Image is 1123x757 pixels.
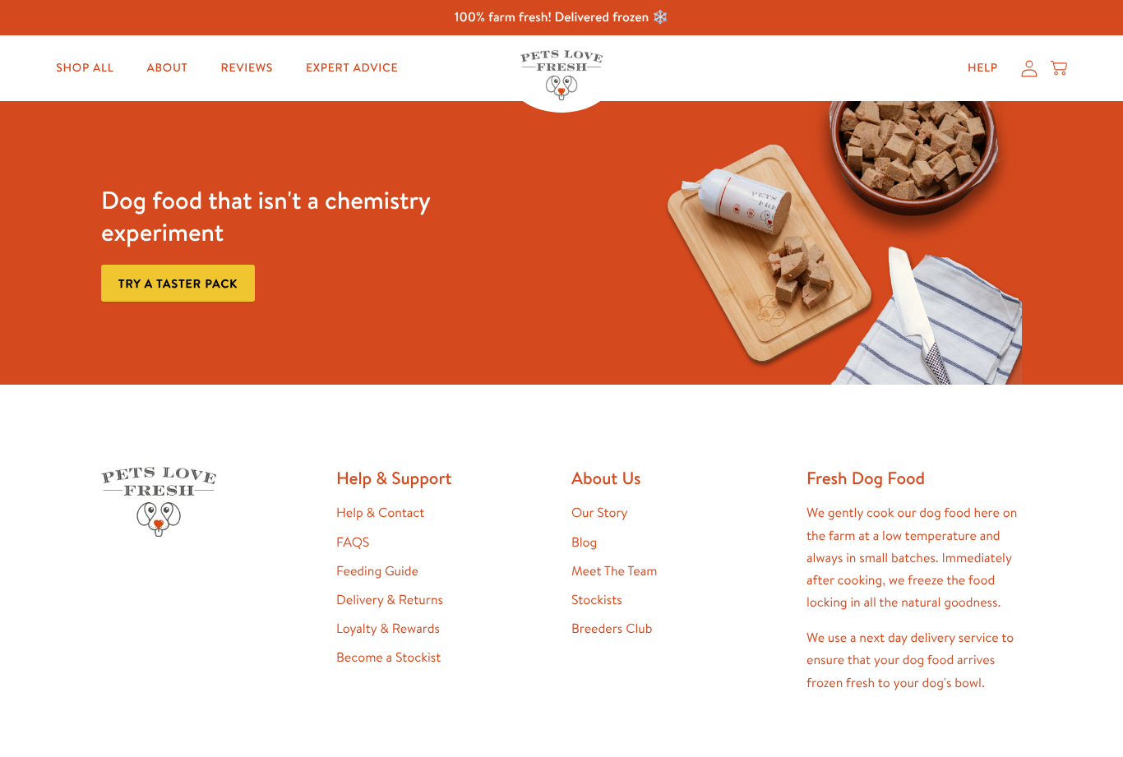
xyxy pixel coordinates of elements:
[336,533,369,552] a: FAQS
[954,52,1011,85] a: Help
[571,591,622,609] a: Stockists
[571,533,597,552] a: Blog
[293,52,411,85] a: Expert Advice
[336,649,441,667] a: Become a Stockist
[571,562,657,580] a: Meet The Team
[571,504,628,522] a: Our Story
[520,50,603,100] img: Pets Love Fresh
[208,52,286,85] a: Reviews
[646,101,1022,385] img: Fussy
[43,52,127,85] a: Shop All
[133,52,201,85] a: About
[336,620,440,638] a: Loyalty & Rewards
[806,627,1022,695] p: We use a next day delivery service to ensure that your dog food arrives frozen fresh to your dog'...
[101,265,255,302] a: Try a taster pack
[336,591,443,609] a: Delivery & Returns
[571,467,787,489] h2: About Us
[806,467,1022,489] h2: Fresh Dog Food
[806,502,1022,614] p: We gently cook our dog food here on the farm at a low temperature and always in small batches. Im...
[336,504,424,522] a: Help & Contact
[571,620,652,638] a: Breeders Club
[336,467,552,489] h2: Help & Support
[336,562,418,580] a: Feeding Guide
[101,184,477,248] h3: Dog food that isn't a chemistry experiment
[101,467,216,537] img: Pets Love Fresh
